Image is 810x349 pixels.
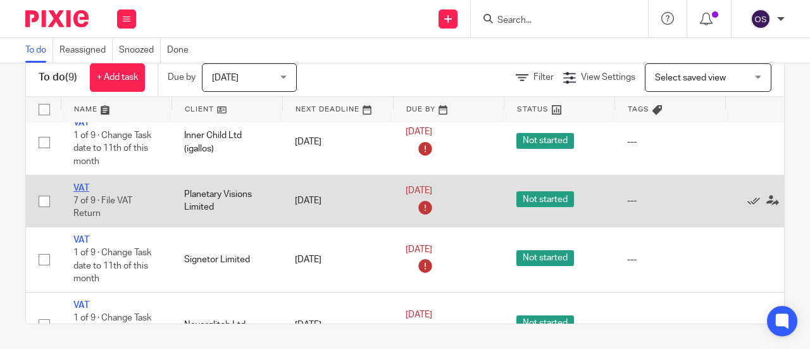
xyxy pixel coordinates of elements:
span: Filter [533,73,554,82]
span: 1 of 9 · Change Task date to 11th of this month [73,249,151,284]
h1: To do [39,71,77,84]
span: [DATE] [212,73,239,82]
div: --- [627,319,713,331]
td: [DATE] [282,227,393,293]
a: Snoozed [119,38,161,63]
a: Reassigned [59,38,113,63]
td: [DATE] [282,110,393,175]
a: VAT [73,236,89,244]
span: [DATE] [406,127,432,136]
a: To do [25,38,53,63]
td: Signetor Limited [171,227,282,293]
span: (9) [65,72,77,82]
p: Due by [168,71,196,84]
div: --- [627,253,713,266]
span: [DATE] [406,245,432,254]
span: Tags [628,106,649,113]
a: Done [167,38,195,63]
span: [DATE] [406,186,432,195]
td: Inner Child Ltd (igallos) [171,110,282,175]
div: --- [627,136,713,148]
span: Not started [516,315,574,331]
span: 7 of 9 · File VAT Return [73,196,132,219]
span: Not started [516,250,574,266]
div: --- [627,194,713,207]
a: VAT [73,184,89,193]
td: [DATE] [282,175,393,227]
span: 1 of 9 · Change Task date to 11th of this month [73,131,151,166]
span: Not started [516,133,574,149]
a: Mark as done [747,194,766,207]
span: [DATE] [406,310,432,319]
a: VAT [73,301,89,310]
a: + Add task [90,63,145,92]
td: Planetary Visions Limited [171,175,282,227]
span: Select saved view [655,73,726,82]
img: Pixie [25,10,89,27]
a: VAT [73,118,89,127]
span: View Settings [581,73,635,82]
input: Search [496,15,610,27]
span: Not started [516,191,574,207]
img: svg%3E [751,9,771,29]
span: 1 of 9 · Change Task date to 11th of this month [73,314,151,349]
